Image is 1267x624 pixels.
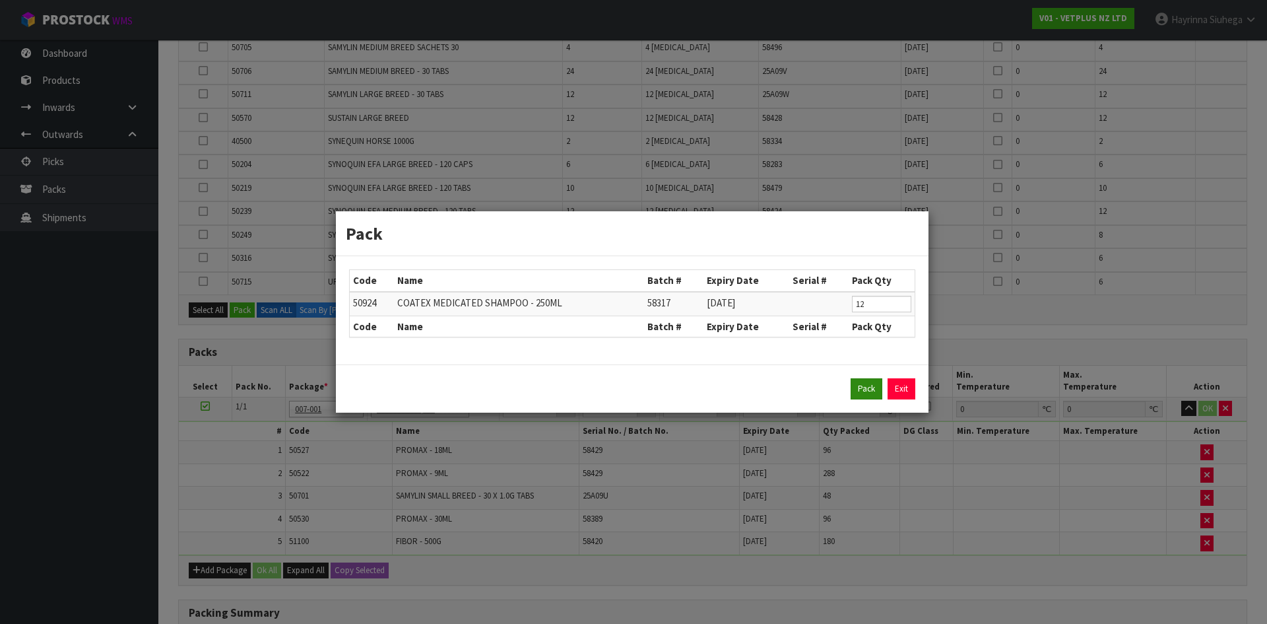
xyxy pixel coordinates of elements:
th: Code [350,316,394,337]
th: Pack Qty [849,316,915,337]
span: 50924 [353,296,376,309]
th: Name [394,316,644,337]
button: Pack [851,378,882,399]
th: Serial # [789,316,849,337]
a: Exit [888,378,915,399]
th: Name [394,270,644,291]
th: Batch # [644,316,703,337]
th: Batch # [644,270,703,291]
h3: Pack [346,221,919,246]
th: Code [350,270,394,291]
span: 58317 [647,296,670,309]
span: [DATE] [707,296,735,309]
span: COATEX MEDICATED SHAMPOO - 250ML [397,296,562,309]
th: Expiry Date [703,270,789,291]
th: Pack Qty [849,270,915,291]
th: Expiry Date [703,316,789,337]
th: Serial # [789,270,849,291]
